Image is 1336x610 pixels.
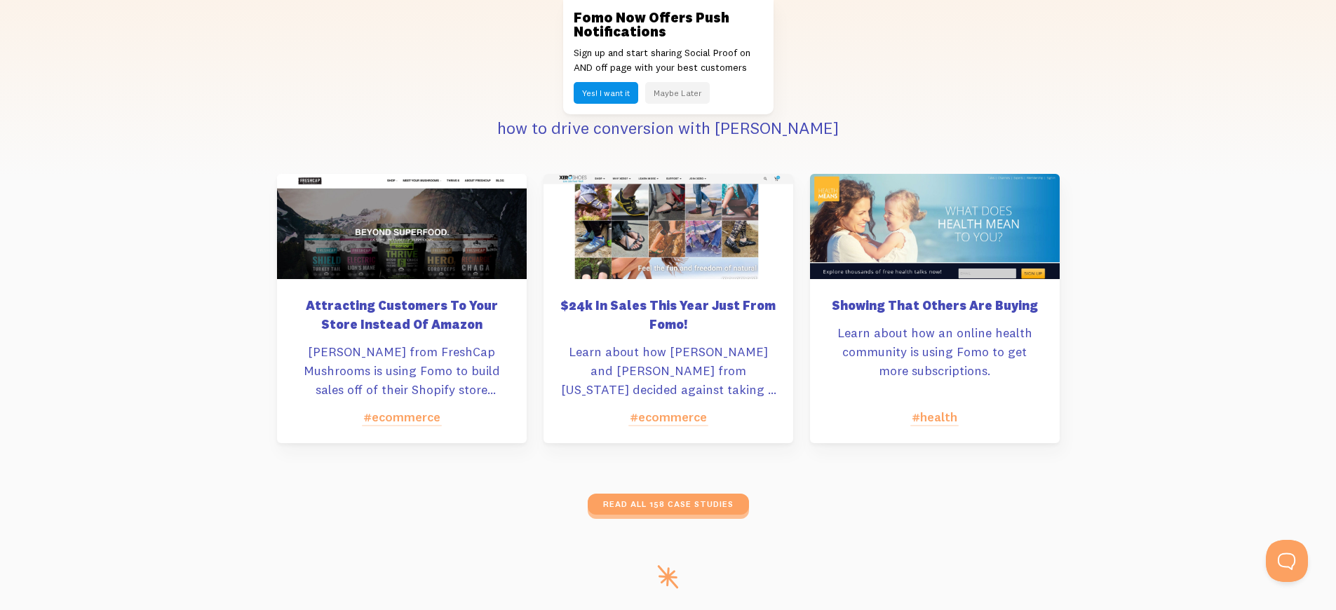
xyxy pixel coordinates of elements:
p: [PERSON_NAME] from FreshCap Mushrooms is using Fomo to build sales off of their Shopify store ins... [294,342,510,399]
a: #health [912,409,957,425]
p: Learn about how an online health community is using Fomo to get more subscriptions. [827,323,1043,380]
iframe: Help Scout Beacon - Open [1266,540,1308,582]
a: #ecommerce [630,409,707,425]
a: #ecommerce [363,409,440,425]
p: Learn about how [PERSON_NAME] and [PERSON_NAME] from [US_STATE] decided against taking a Shark Ta... [560,342,776,399]
p: how to drive conversion with [PERSON_NAME] [277,115,1060,140]
button: Maybe Later [645,82,710,104]
a: read all 158 case studies [588,494,749,515]
a: Attracting Customers To Your Store Instead Of Amazon [294,296,510,342]
p: Sign up and start sharing Social Proof on AND off page with your best customers [574,46,763,75]
h3: Fomo Now Offers Push Notifications [574,11,763,39]
a: Showing That Others Are Buying [827,296,1043,323]
a: $24k In Sales This Year Just From Fomo! [560,296,776,342]
button: Yes! I want it [574,82,638,104]
h5: $24k In Sales This Year Just From Fomo! [560,296,776,334]
h5: Showing That Others Are Buying [827,296,1043,315]
h5: Attracting Customers To Your Store Instead Of Amazon [294,296,510,334]
h2: case studies [277,77,1060,111]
